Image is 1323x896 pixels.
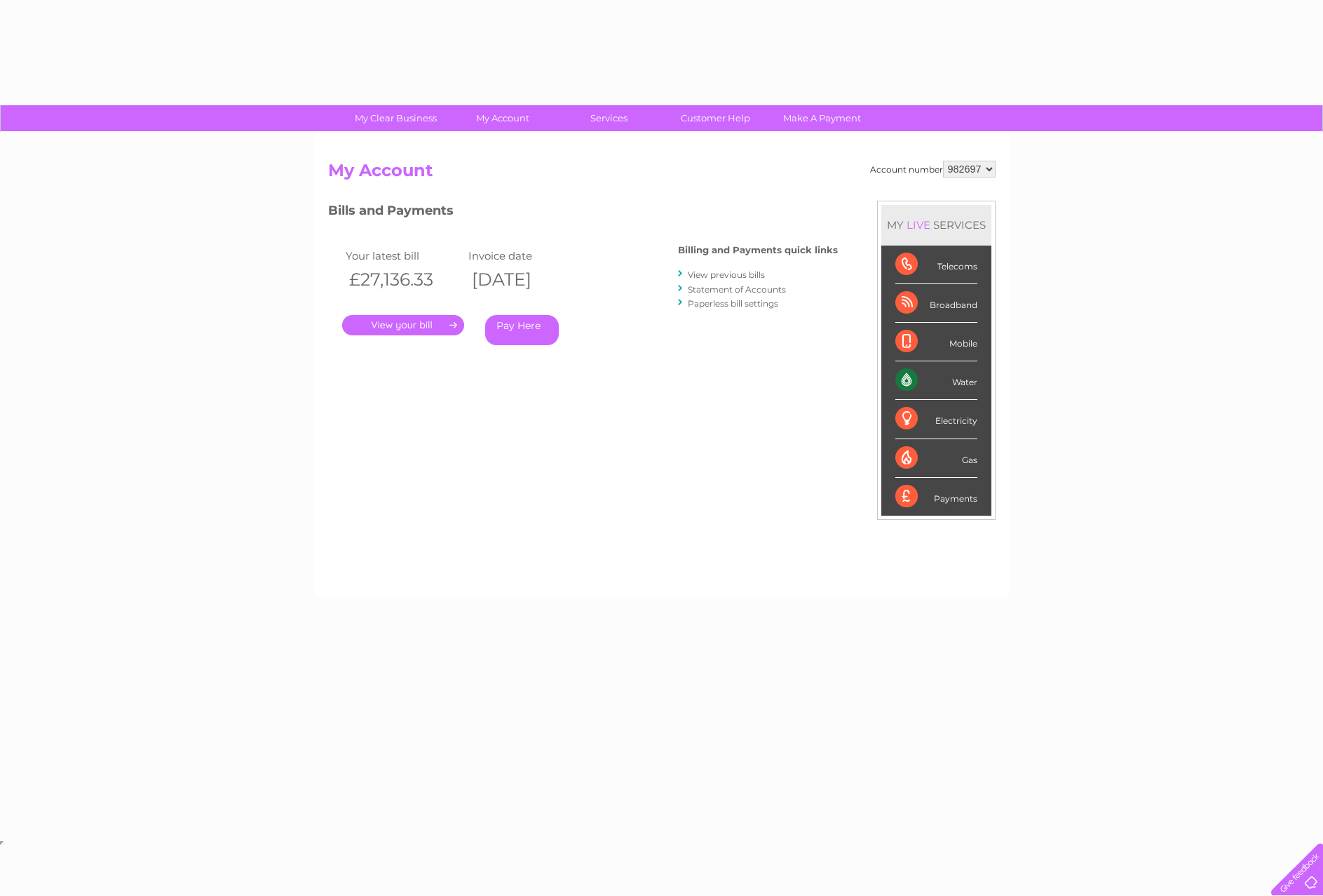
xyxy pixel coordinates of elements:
[338,105,454,131] a: My Clear Business
[485,315,559,345] a: Pay Here
[895,478,977,516] div: Payments
[895,323,977,361] div: Mobile
[342,315,464,335] a: .
[678,245,838,255] h4: Billing and Payments quick links
[465,265,588,294] th: [DATE]
[658,105,773,131] a: Customer Help
[895,246,977,284] div: Telecoms
[688,269,765,280] a: View previous bills
[328,161,996,187] h2: My Account
[895,400,977,439] div: Electricity
[895,284,977,323] div: Broadband
[895,361,977,400] div: Water
[688,284,786,295] a: Statement of Accounts
[764,105,880,131] a: Make A Payment
[904,218,933,232] div: LIVE
[895,439,977,478] div: Gas
[342,246,465,265] td: Your latest bill
[688,298,778,309] a: Paperless bill settings
[342,265,465,294] th: £27,136.33
[328,201,838,225] h3: Bills and Payments
[551,105,667,131] a: Services
[881,205,991,245] div: MY SERVICES
[445,105,560,131] a: My Account
[870,161,996,178] div: Account number
[465,246,588,265] td: Invoice date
